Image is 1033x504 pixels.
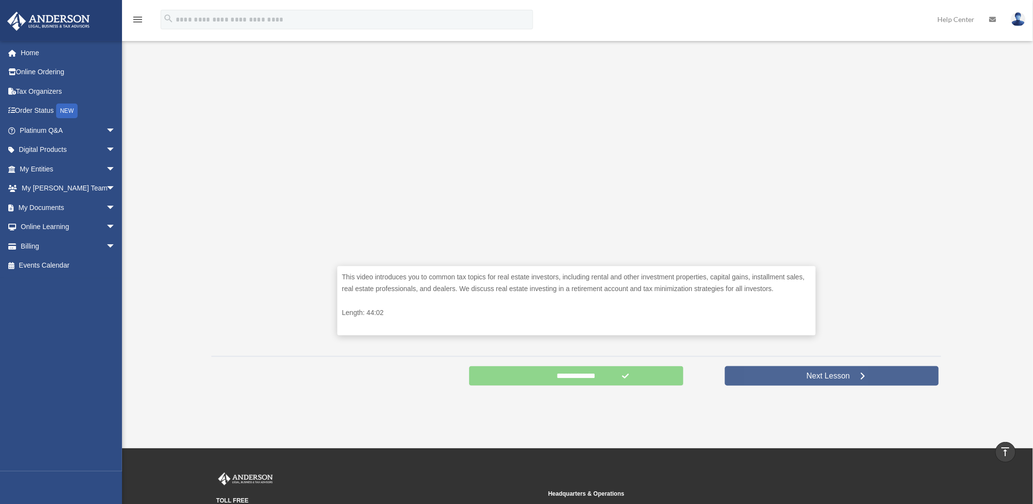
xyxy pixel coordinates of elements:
span: arrow_drop_down [106,179,125,199]
p: This video introduces you to common tax topics for real estate investors, including rental and ot... [342,271,811,295]
img: Anderson Advisors Platinum Portal [216,473,275,485]
div: NEW [56,104,78,118]
i: menu [132,14,144,25]
span: arrow_drop_down [106,198,125,218]
a: Tax Organizers [7,82,130,101]
a: Online Learningarrow_drop_down [7,217,130,237]
a: Platinum Q&Aarrow_drop_down [7,121,130,140]
span: arrow_drop_down [106,236,125,256]
a: Events Calendar [7,256,130,275]
a: vertical_align_top [995,442,1016,462]
span: arrow_drop_down [106,159,125,179]
a: My [PERSON_NAME] Teamarrow_drop_down [7,179,130,198]
a: Digital Productsarrow_drop_down [7,140,130,160]
a: Next Lesson [725,366,939,386]
i: search [163,13,174,24]
span: arrow_drop_down [106,121,125,141]
a: Online Ordering [7,63,130,82]
a: Billingarrow_drop_down [7,236,130,256]
a: My Documentsarrow_drop_down [7,198,130,217]
i: vertical_align_top [1000,446,1012,458]
a: menu [132,17,144,25]
span: arrow_drop_down [106,140,125,160]
img: User Pic [1011,12,1026,26]
span: arrow_drop_down [106,217,125,237]
p: Length: 44:02 [342,307,811,319]
a: Order StatusNEW [7,101,130,121]
a: Home [7,43,130,63]
small: Headquarters & Operations [548,489,873,499]
a: My Entitiesarrow_drop_down [7,159,130,179]
span: Next Lesson [799,371,858,381]
img: Anderson Advisors Platinum Portal [4,12,93,31]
